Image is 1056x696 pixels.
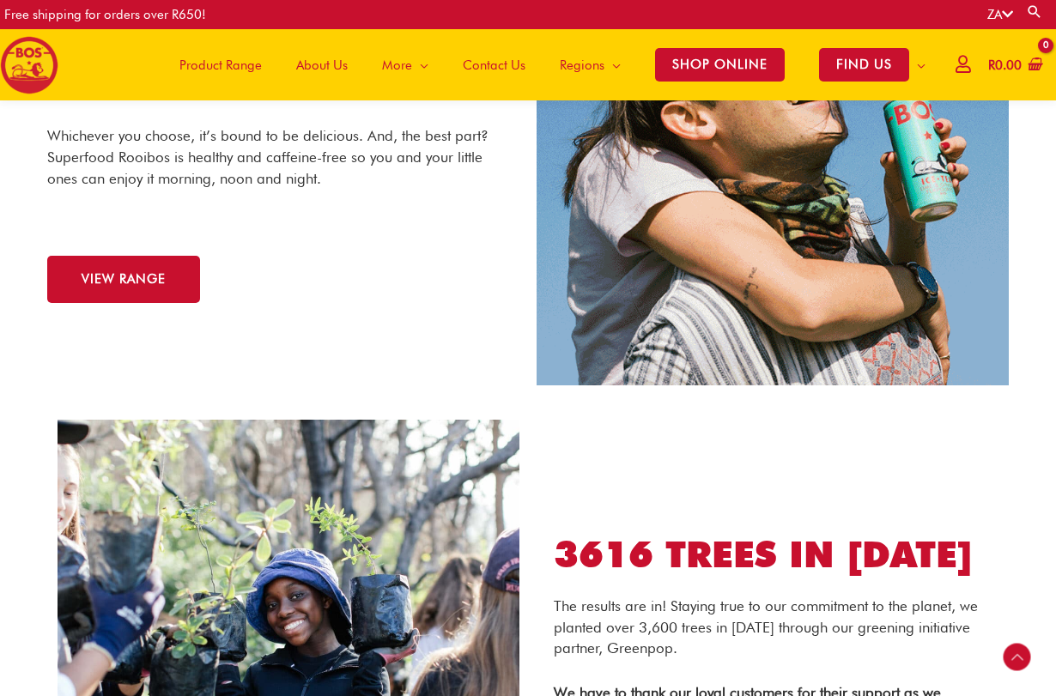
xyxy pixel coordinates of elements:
[162,29,279,100] a: Product Range
[1026,3,1043,20] a: Search button
[655,48,785,82] span: SHOP ONLINE
[463,39,525,91] span: Contact Us
[554,531,982,578] h2: 3616 trees in [DATE]
[365,29,446,100] a: More
[47,256,200,303] a: VIEW RANGE
[987,7,1013,22] a: ZA
[279,29,365,100] a: About Us
[47,125,494,189] p: Whichever you choose, it’s bound to be delicious. And, the best part? Superfood Rooibos is health...
[819,48,909,82] span: FIND US
[382,39,412,91] span: More
[554,596,982,659] p: The results are in! Staying true to our commitment to the planet, we planted over 3,600 trees in ...
[446,29,543,100] a: Contact Us
[82,273,166,286] span: VIEW RANGE
[149,29,943,100] nav: Site Navigation
[296,39,348,91] span: About Us
[985,46,1043,85] a: View Shopping Cart, empty
[543,29,638,100] a: Regions
[560,39,604,91] span: Regions
[988,57,995,73] span: R
[638,29,802,100] a: SHOP ONLINE
[179,39,262,91] span: Product Range
[988,57,1022,73] bdi: 0.00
